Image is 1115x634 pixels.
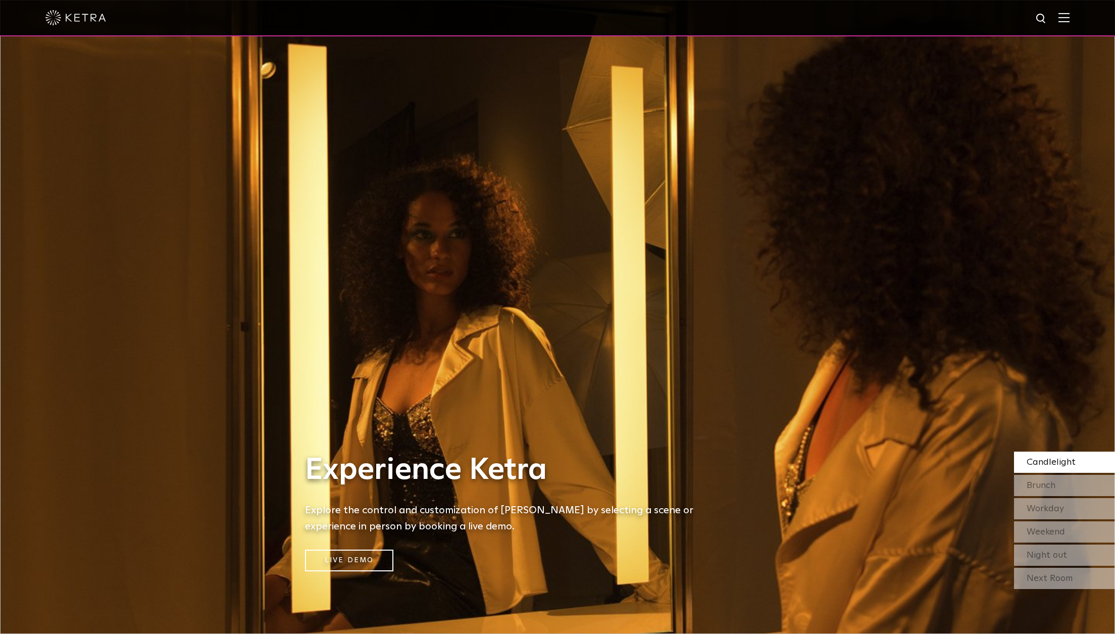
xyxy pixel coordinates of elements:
img: ketra-logo-2019-white [45,10,106,25]
a: Live Demo [305,550,393,571]
span: Brunch [1027,481,1055,490]
span: Night out [1027,551,1067,560]
img: Hamburger%20Nav.svg [1058,13,1070,22]
div: Next Room [1014,568,1115,589]
h5: Explore the control and customization of [PERSON_NAME] by selecting a scene or experience in pers... [305,502,709,534]
span: Weekend [1027,527,1065,537]
h1: Experience Ketra [305,454,709,487]
img: search icon [1035,13,1048,25]
span: Workday [1027,504,1064,513]
span: Candlelight [1027,458,1076,467]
